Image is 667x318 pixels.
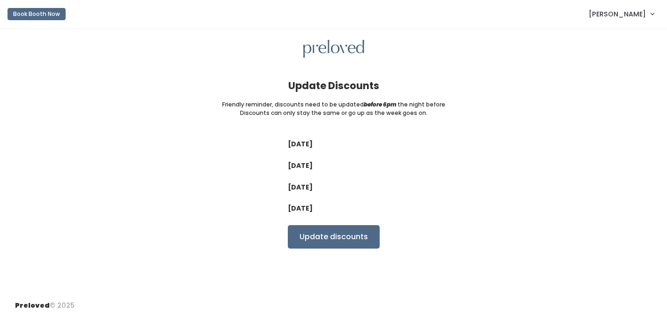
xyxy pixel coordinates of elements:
label: [DATE] [288,204,313,213]
a: [PERSON_NAME] [579,4,663,24]
label: [DATE] [288,139,313,149]
div: © 2025 [15,293,75,310]
button: Book Booth Now [7,8,66,20]
label: [DATE] [288,182,313,192]
input: Update discounts [288,225,380,249]
i: before 6pm [364,100,397,108]
small: Friendly reminder, discounts need to be updated the night before [222,100,445,109]
label: [DATE] [288,161,313,171]
img: preloved logo [303,40,364,58]
span: Preloved [15,301,50,310]
h4: Update Discounts [288,80,379,91]
span: [PERSON_NAME] [589,9,646,19]
a: Book Booth Now [7,4,66,24]
small: Discounts can only stay the same or go up as the week goes on. [240,109,427,117]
